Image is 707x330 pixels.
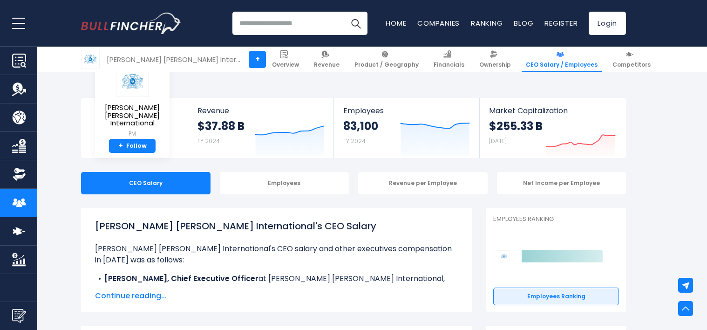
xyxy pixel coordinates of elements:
a: Employees 83,100 FY 2024 [334,98,479,158]
small: FY 2024 [197,137,220,145]
a: Market Capitalization $255.33 B [DATE] [480,98,625,158]
a: Overview [268,47,303,72]
a: Ranking [471,18,503,28]
span: Employees [343,106,469,115]
strong: $37.88 B [197,119,245,133]
span: Ownership [479,61,511,69]
div: CEO Salary [81,172,211,194]
a: Go to homepage [81,13,181,34]
p: Employees Ranking [493,215,619,223]
strong: $255.33 B [489,119,543,133]
span: Revenue [197,106,325,115]
img: Bullfincher logo [81,13,182,34]
a: Product / Geography [350,47,423,72]
small: PM [102,130,162,138]
span: Financials [434,61,464,69]
div: Employees [220,172,349,194]
div: Revenue per Employee [358,172,488,194]
a: Companies [417,18,460,28]
a: Blog [514,18,533,28]
a: Employees Ranking [493,288,619,305]
strong: 83,100 [343,119,378,133]
h1: [PERSON_NAME] [PERSON_NAME] International's CEO Salary [95,219,458,233]
a: Financials [429,47,469,72]
span: CEO Salary / Employees [526,61,598,69]
span: Revenue [314,61,340,69]
span: Market Capitalization [489,106,616,115]
span: Overview [272,61,299,69]
a: + [249,51,266,68]
span: Continue reading... [95,290,458,302]
small: [DATE] [489,137,507,145]
a: Ownership [475,47,515,72]
a: Competitors [608,47,655,72]
div: Net Income per Employee [497,172,626,194]
a: Login [589,12,626,35]
span: [PERSON_NAME] [PERSON_NAME] International [102,104,162,127]
strong: + [118,142,123,150]
a: Revenue $37.88 B FY 2024 [188,98,334,158]
b: [PERSON_NAME], Chief Executive Officer [104,273,258,284]
a: Home [386,18,406,28]
img: PM logo [82,50,99,68]
a: Register [544,18,578,28]
button: Search [344,12,367,35]
a: +Follow [109,139,156,153]
span: Product / Geography [354,61,419,69]
img: Philip Morris International competitors logo [498,250,510,262]
img: PM logo [116,66,149,97]
span: Competitors [612,61,651,69]
a: CEO Salary / Employees [522,47,602,72]
li: at [PERSON_NAME] [PERSON_NAME] International, received a total compensation of $20.24 M in [DATE]. [95,273,458,296]
small: FY 2024 [343,137,366,145]
p: [PERSON_NAME] [PERSON_NAME] International's CEO salary and other executives compensation in [DATE... [95,243,458,266]
div: [PERSON_NAME] [PERSON_NAME] International [107,54,242,65]
a: [PERSON_NAME] [PERSON_NAME] International PM [102,65,163,139]
a: Revenue [310,47,344,72]
img: Ownership [12,167,26,181]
